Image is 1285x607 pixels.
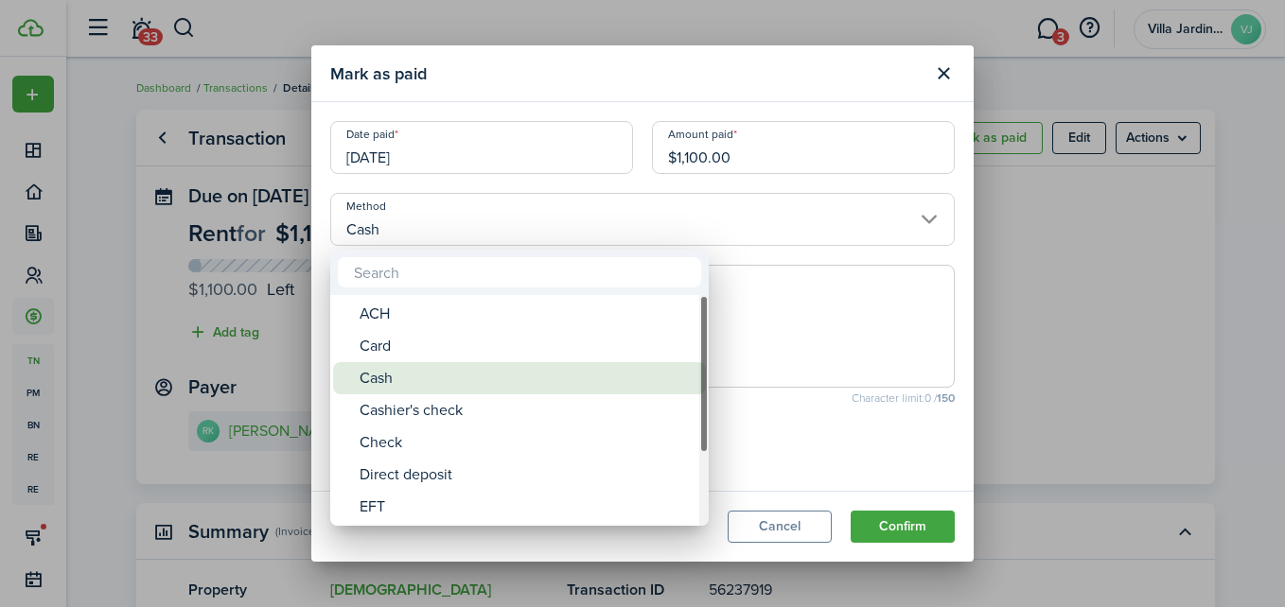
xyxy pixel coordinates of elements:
[338,257,701,287] input: Search
[360,394,695,426] div: Cashier's check
[360,459,695,491] div: Direct deposit
[360,426,695,459] div: Check
[360,298,695,330] div: ACH
[360,362,695,394] div: Cash
[330,295,709,526] mbsc-wheel: Method
[360,491,695,523] div: EFT
[360,330,695,362] div: Card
